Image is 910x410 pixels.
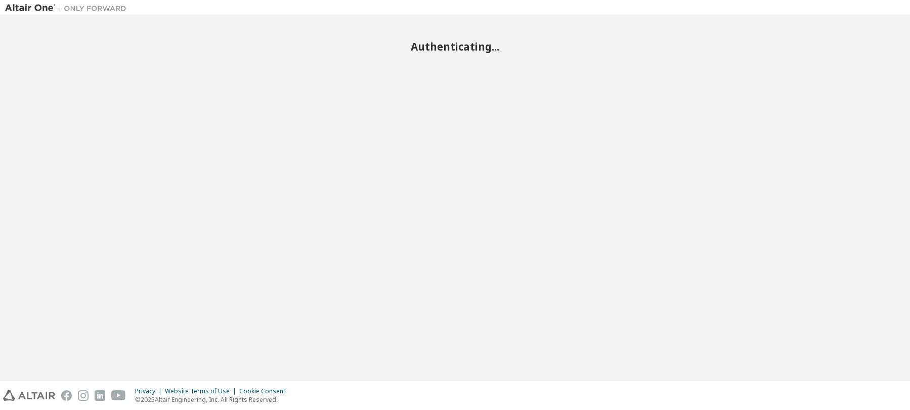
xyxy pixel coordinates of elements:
[165,387,239,395] div: Website Terms of Use
[135,387,165,395] div: Privacy
[239,387,291,395] div: Cookie Consent
[61,390,72,401] img: facebook.svg
[95,390,105,401] img: linkedin.svg
[5,3,132,13] img: Altair One
[5,40,905,53] h2: Authenticating...
[135,395,291,404] p: © 2025 Altair Engineering, Inc. All Rights Reserved.
[3,390,55,401] img: altair_logo.svg
[78,390,89,401] img: instagram.svg
[111,390,126,401] img: youtube.svg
